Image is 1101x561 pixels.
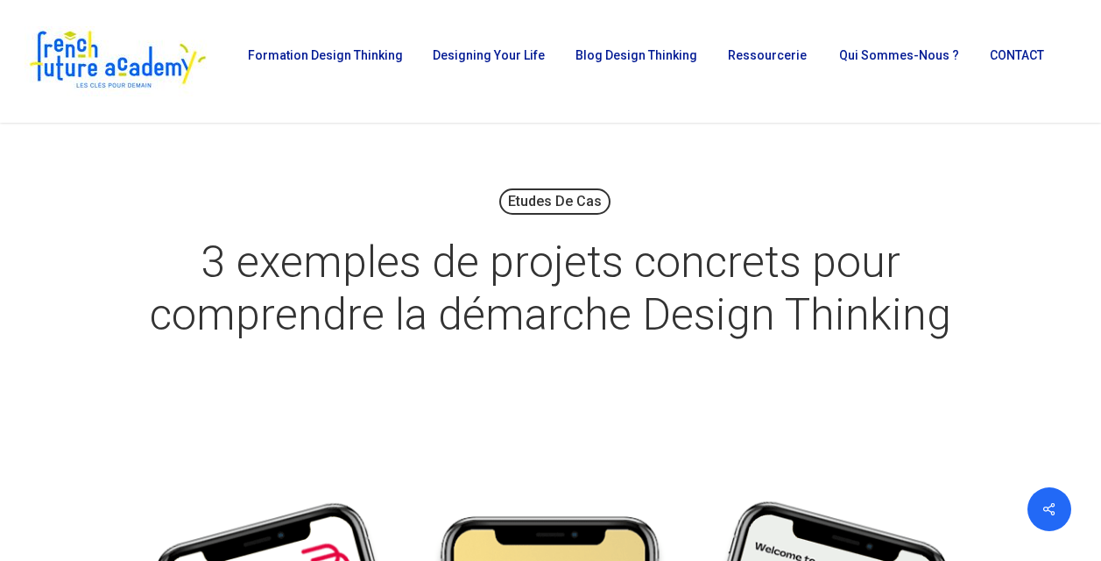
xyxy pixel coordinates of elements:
[113,218,989,359] h1: 3 exemples de projets concrets pour comprendre la démarche Design Thinking
[25,26,209,96] img: French Future Academy
[575,48,697,62] span: Blog Design Thinking
[248,48,403,62] span: Formation Design Thinking
[839,48,959,62] span: Qui sommes-nous ?
[990,48,1044,62] span: CONTACT
[981,49,1050,74] a: CONTACT
[433,48,545,62] span: Designing Your Life
[424,49,549,74] a: Designing Your Life
[719,49,812,74] a: Ressourcerie
[830,49,963,74] a: Qui sommes-nous ?
[728,48,807,62] span: Ressourcerie
[567,49,702,74] a: Blog Design Thinking
[499,188,610,215] a: Etudes de cas
[239,49,406,74] a: Formation Design Thinking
